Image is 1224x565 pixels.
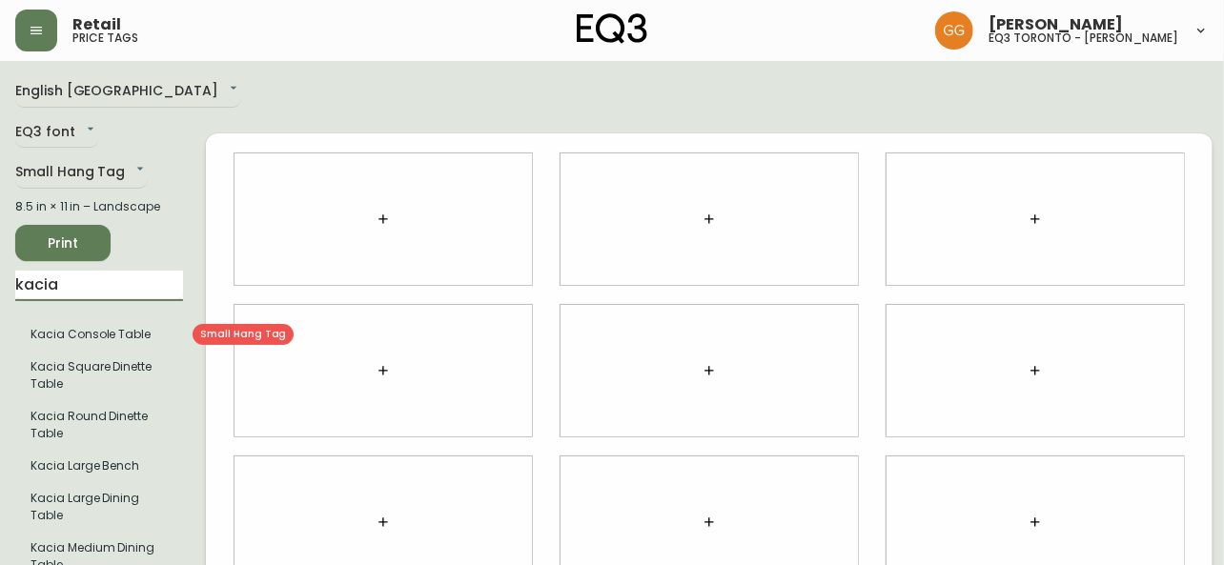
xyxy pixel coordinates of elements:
div: 8.5 in × 11 in – Landscape [15,198,183,215]
div: EQ3 font [15,117,98,149]
li: Small Hang Tag [15,400,183,450]
h5: eq3 toronto - [PERSON_NAME] [989,32,1178,44]
div: English [GEOGRAPHIC_DATA] [15,76,241,108]
li: Kacia Console Table [15,318,183,351]
input: Search [15,271,183,301]
li: Small Hang Tag [15,482,183,532]
li: Small Hang Tag [15,450,183,482]
li: Small Hang Tag [15,351,183,400]
img: dbfc93a9366efef7dcc9a31eef4d00a7 [935,11,973,50]
span: Print [31,232,95,255]
h5: price tags [72,32,138,44]
span: Retail [72,17,121,32]
span: [PERSON_NAME] [989,17,1123,32]
button: Print [15,225,111,261]
div: Small Hang Tag [15,157,148,189]
img: logo [577,13,647,44]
